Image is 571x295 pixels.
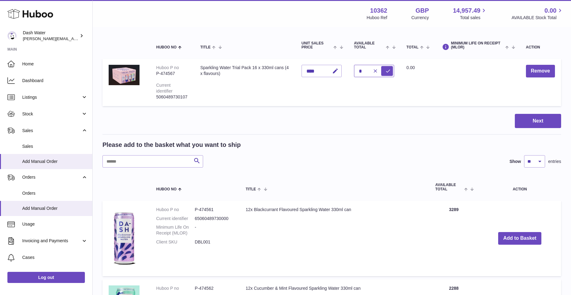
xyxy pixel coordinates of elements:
dt: Minimum Life On Receipt (MLOR) [156,224,195,236]
div: P-474567 [156,71,188,77]
dt: Current identifier [156,216,195,222]
span: Minimum Life On Receipt (MLOR) [451,41,504,49]
span: AVAILABLE Stock Total [511,15,564,21]
span: Add Manual Order [22,206,88,211]
span: Total sales [460,15,487,21]
label: Show [510,159,521,164]
button: Remove [526,65,555,77]
span: Cases [22,255,88,260]
div: Action [526,45,555,49]
div: Huboo Ref [367,15,387,21]
dd: P-474561 [195,207,233,213]
div: Dash Water [23,30,78,42]
span: Invoicing and Payments [22,238,81,244]
span: Title [200,45,210,49]
img: 12x Blackcurrant Flavoured Sparkling Water 330ml can [109,207,140,268]
span: Usage [22,221,88,227]
span: Stock [22,111,81,117]
a: Log out [7,272,85,283]
span: 14,957.49 [453,6,480,15]
span: 0.00 [406,65,415,70]
dt: Huboo P no [156,285,195,291]
img: james@dash-water.com [7,31,17,40]
span: Huboo no [156,45,177,49]
a: 0.00 AVAILABLE Stock Total [511,6,564,21]
span: Total [406,45,419,49]
span: Unit Sales Price [302,41,332,49]
div: 5060489730107 [156,94,188,100]
button: Add to Basket [498,232,541,245]
span: Orders [22,174,81,180]
span: entries [548,159,561,164]
div: Current identifier [156,83,173,93]
span: Add Manual Order [22,159,88,164]
span: Orders [22,190,88,196]
dd: P-474562 [195,285,233,291]
span: AVAILABLE Total [435,183,463,191]
dd: - [195,224,233,236]
span: [PERSON_NAME][EMAIL_ADDRESS][DOMAIN_NAME] [23,36,124,41]
span: Dashboard [22,78,88,84]
dd: 65060489730000 [195,216,233,222]
div: Currency [411,15,429,21]
td: 12x Blackcurrant Flavoured Sparkling Water 330ml can [240,201,429,276]
dd: DBL001 [195,239,233,245]
strong: 10362 [370,6,387,15]
h2: Please add to the basket what you want to ship [102,141,241,149]
button: Next [515,114,561,128]
div: Huboo P no [156,65,179,70]
strong: GBP [415,6,429,15]
span: Sales [22,128,81,134]
span: Listings [22,94,81,100]
dt: Client SKU [156,239,195,245]
a: 14,957.49 Total sales [453,6,487,21]
th: Action [478,177,561,197]
span: Home [22,61,88,67]
img: Sparkling Water Trial Pack 16 x 330ml cans (4 x flavours) [109,65,140,85]
span: Sales [22,143,88,149]
span: AVAILABLE Total [354,41,385,49]
span: 0.00 [544,6,556,15]
span: Title [246,187,256,191]
dt: Huboo P no [156,207,195,213]
td: 3289 [429,201,478,276]
td: Sparkling Water Trial Pack 16 x 330ml cans (4 x flavours) [194,59,295,106]
span: Huboo no [156,187,177,191]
